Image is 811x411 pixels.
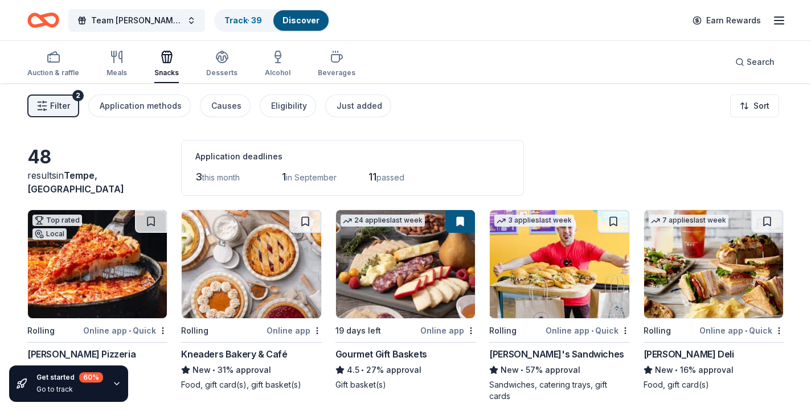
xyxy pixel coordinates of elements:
[337,99,382,113] div: Just added
[318,46,355,83] button: Beverages
[83,323,167,338] div: Online app Quick
[489,324,517,338] div: Rolling
[107,68,127,77] div: Meals
[181,379,321,391] div: Food, gift card(s), gift basket(s)
[154,68,179,77] div: Snacks
[644,347,734,361] div: [PERSON_NAME] Deli
[649,215,728,227] div: 7 applies last week
[730,94,779,117] button: Sort
[27,94,79,117] button: Filter2
[368,171,376,183] span: 11
[286,172,337,182] span: in September
[100,99,182,113] div: Application methods
[27,146,167,168] div: 48
[644,363,784,377] div: 16% approval
[36,372,103,383] div: Get started
[361,365,364,375] span: •
[91,14,182,27] span: Team [PERSON_NAME] Classic
[686,10,768,31] a: Earn Rewards
[72,90,84,101] div: 2
[335,363,476,377] div: 27% approval
[181,209,321,391] a: Image for Kneaders Bakery & CaféRollingOnline appKneaders Bakery & CaféNew•31% approvalFood, gift...
[546,323,630,338] div: Online app Quick
[206,68,237,77] div: Desserts
[282,171,286,183] span: 1
[32,215,82,226] div: Top rated
[489,209,629,402] a: Image for Ike's Sandwiches3 applieslast weekRollingOnline app•Quick[PERSON_NAME]'s SandwichesNew•...
[154,46,179,83] button: Snacks
[265,46,290,83] button: Alcohol
[521,365,524,375] span: •
[181,363,321,377] div: 31% approval
[745,326,747,335] span: •
[107,46,127,83] button: Meals
[489,379,629,402] div: Sandwiches, catering trays, gift cards
[68,9,205,32] button: Team [PERSON_NAME] Classic
[655,363,673,377] span: New
[195,171,202,183] span: 3
[192,363,211,377] span: New
[27,324,55,338] div: Rolling
[335,347,427,361] div: Gourmet Gift Baskets
[27,209,167,391] a: Image for Lou Malnati's PizzeriaTop ratedLocalRollingOnline app•Quick[PERSON_NAME] Pizzeria5.0•50...
[267,323,322,338] div: Online app
[88,94,191,117] button: Application methods
[213,365,216,375] span: •
[27,7,59,34] a: Home
[489,347,624,361] div: [PERSON_NAME]'s Sandwiches
[501,363,519,377] span: New
[214,9,330,32] button: Track· 39Discover
[335,379,476,391] div: Gift basket(s)
[181,347,287,361] div: Kneaders Bakery & Café
[591,326,593,335] span: •
[129,326,131,335] span: •
[318,68,355,77] div: Beverages
[181,324,208,338] div: Rolling
[27,347,136,361] div: [PERSON_NAME] Pizzeria
[335,209,476,391] a: Image for Gourmet Gift Baskets24 applieslast week19 days leftOnline appGourmet Gift Baskets4.5•27...
[79,372,103,383] div: 60 %
[644,324,671,338] div: Rolling
[747,55,775,69] span: Search
[195,150,510,163] div: Application deadlines
[200,94,251,117] button: Causes
[341,215,425,227] div: 24 applies last week
[265,68,290,77] div: Alcohol
[420,323,476,338] div: Online app
[490,210,629,318] img: Image for Ike's Sandwiches
[325,94,391,117] button: Just added
[27,170,124,195] span: in
[644,210,783,318] img: Image for McAlister's Deli
[202,172,240,182] span: this month
[36,385,103,394] div: Go to track
[699,323,784,338] div: Online app Quick
[28,210,167,318] img: Image for Lou Malnati's Pizzeria
[260,94,316,117] button: Eligibility
[50,99,70,113] span: Filter
[644,379,784,391] div: Food, gift card(s)
[32,228,67,240] div: Local
[726,51,784,73] button: Search
[27,46,79,83] button: Auction & raffle
[271,99,307,113] div: Eligibility
[336,210,475,318] img: Image for Gourmet Gift Baskets
[282,15,320,25] a: Discover
[753,99,769,113] span: Sort
[182,210,321,318] img: Image for Kneaders Bakery & Café
[376,172,404,182] span: passed
[489,363,629,377] div: 57% approval
[347,363,359,377] span: 4.5
[224,15,262,25] a: Track· 39
[206,46,237,83] button: Desserts
[675,365,678,375] span: •
[27,168,167,196] div: results
[27,68,79,77] div: Auction & raffle
[494,215,574,227] div: 3 applies last week
[335,324,381,338] div: 19 days left
[211,99,241,113] div: Causes
[27,170,124,195] span: Tempe, [GEOGRAPHIC_DATA]
[644,209,784,391] a: Image for McAlister's Deli7 applieslast weekRollingOnline app•Quick[PERSON_NAME] DeliNew•16% appr...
